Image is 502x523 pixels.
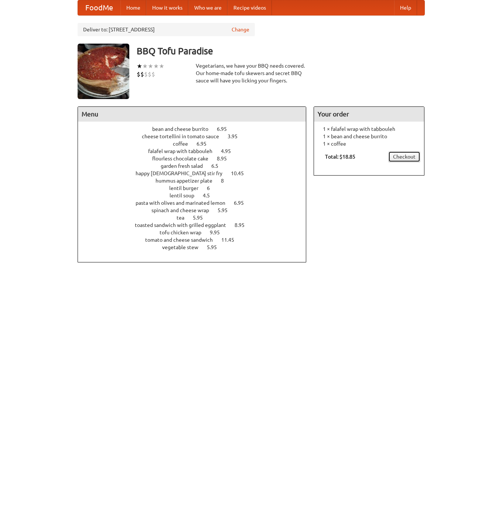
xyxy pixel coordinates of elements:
[218,207,235,213] span: 5.95
[146,0,188,15] a: How it works
[151,207,241,213] a: spinach and cheese wrap 5.95
[325,154,355,160] b: Total: $18.85
[142,133,226,139] span: cheese tortellini in tomato sauce
[78,44,129,99] img: angular.jpg
[177,215,192,221] span: tea
[156,178,238,184] a: hummus appetizer plate 8
[188,0,228,15] a: Who we are
[140,70,144,78] li: $
[207,244,224,250] span: 5.95
[173,141,220,147] a: coffee 6.95
[135,222,233,228] span: toasted sandwich with grilled eggplant
[232,26,249,33] a: Change
[148,62,153,70] li: ★
[156,178,220,184] span: hummus appetizer plate
[221,148,238,154] span: 4.95
[78,0,120,15] a: FoodMe
[137,44,425,58] h3: BBQ Tofu Paradise
[153,62,159,70] li: ★
[193,215,210,221] span: 5.95
[78,107,306,122] h4: Menu
[151,70,155,78] li: $
[142,62,148,70] li: ★
[78,23,255,36] div: Deliver to: [STREET_ADDRESS]
[152,156,216,162] span: flourless chocolate cake
[173,141,195,147] span: coffee
[145,237,220,243] span: tomato and cheese sandwich
[136,170,257,176] a: happy [DEMOGRAPHIC_DATA] stir fry 10.45
[152,126,240,132] a: bean and cheese burrito 6.95
[394,0,417,15] a: Help
[159,62,164,70] li: ★
[235,222,252,228] span: 8.95
[162,244,206,250] span: vegetable stew
[148,148,220,154] span: falafel wrap with tabbouleh
[160,230,209,235] span: tofu chicken wrap
[161,163,210,169] span: garden fresh salad
[160,230,233,235] a: tofu chicken wrap 9.95
[169,185,223,191] a: lentil burger 6
[217,126,234,132] span: 6.95
[145,237,248,243] a: tomato and cheese sandwich 11.45
[142,133,251,139] a: cheese tortellini in tomato sauce 3.95
[170,193,202,198] span: lentil soup
[177,215,216,221] a: tea 5.95
[318,133,420,140] li: 1 × bean and cheese burrito
[228,0,272,15] a: Recipe videos
[318,125,420,133] li: 1 × falafel wrap with tabbouleh
[135,222,258,228] a: toasted sandwich with grilled eggplant 8.95
[388,151,420,162] a: Checkout
[152,156,240,162] a: flourless chocolate cake 8.95
[231,170,251,176] span: 10.45
[136,200,233,206] span: pasta with olives and marinated lemon
[161,163,232,169] a: garden fresh salad 6.5
[144,70,148,78] li: $
[234,200,251,206] span: 6.95
[169,185,206,191] span: lentil burger
[136,170,230,176] span: happy [DEMOGRAPHIC_DATA] stir fry
[228,133,245,139] span: 3.95
[151,207,216,213] span: spinach and cheese wrap
[221,178,231,184] span: 8
[152,126,216,132] span: bean and cheese burrito
[196,62,307,84] div: Vegetarians, we have your BBQ needs covered. Our home-made tofu skewers and secret BBQ sauce will...
[136,200,257,206] a: pasta with olives and marinated lemon 6.95
[170,193,223,198] a: lentil soup 4.5
[203,193,217,198] span: 4.5
[137,62,142,70] li: ★
[148,148,245,154] a: falafel wrap with tabbouleh 4.95
[162,244,230,250] a: vegetable stew 5.95
[221,237,242,243] span: 11.45
[318,140,420,147] li: 1 × coffee
[137,70,140,78] li: $
[211,163,226,169] span: 6.5
[148,70,151,78] li: $
[217,156,234,162] span: 8.95
[207,185,217,191] span: 6
[197,141,214,147] span: 6.95
[210,230,227,235] span: 9.95
[314,107,424,122] h4: Your order
[120,0,146,15] a: Home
